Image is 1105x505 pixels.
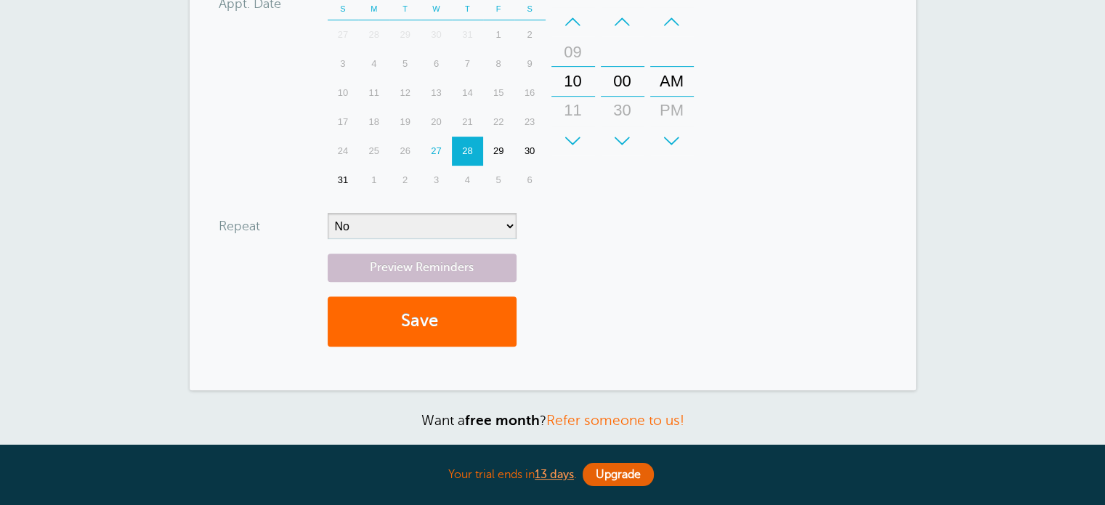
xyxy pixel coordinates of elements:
[389,78,421,108] div: Tuesday, August 12
[389,137,421,166] div: Tuesday, August 26
[452,78,483,108] div: Thursday, August 14
[328,49,359,78] div: 3
[452,166,483,195] div: Thursday, September 4
[556,67,591,96] div: 10
[452,49,483,78] div: Thursday, August 7
[328,20,359,49] div: Sunday, July 27
[328,20,359,49] div: 27
[514,137,546,166] div: Saturday, August 30
[358,20,389,49] div: Monday, July 28
[358,20,389,49] div: 28
[358,78,389,108] div: 11
[514,78,546,108] div: Saturday, August 16
[328,49,359,78] div: Sunday, August 3
[328,137,359,166] div: 24
[421,166,452,195] div: Wednesday, September 3
[556,96,591,125] div: 11
[421,78,452,108] div: 13
[389,20,421,49] div: Tuesday, July 29
[358,137,389,166] div: Monday, August 25
[601,7,644,155] div: Minutes
[421,166,452,195] div: 3
[421,20,452,49] div: Wednesday, July 30
[483,49,514,78] div: Friday, August 8
[328,78,359,108] div: 10
[190,459,916,490] div: Your trial ends in .
[421,20,452,49] div: 30
[546,413,684,428] a: Refer someone to us!
[421,108,452,137] div: Wednesday, August 20
[328,296,517,347] button: Save
[535,468,574,481] a: 13 days
[483,20,514,49] div: 1
[452,166,483,195] div: 4
[514,137,546,166] div: 30
[452,137,483,166] div: Thursday, August 28
[328,166,359,195] div: Sunday, August 31
[483,137,514,166] div: Friday, August 29
[483,166,514,195] div: Friday, September 5
[483,108,514,137] div: 22
[655,67,689,96] div: AM
[358,137,389,166] div: 25
[483,166,514,195] div: 5
[389,49,421,78] div: 5
[190,412,916,429] p: Want a ?
[358,108,389,137] div: 18
[421,49,452,78] div: 6
[465,413,540,428] strong: free month
[514,108,546,137] div: Saturday, August 23
[556,38,591,67] div: 09
[452,20,483,49] div: 31
[514,108,546,137] div: 23
[483,20,514,49] div: Friday, August 1
[358,49,389,78] div: Monday, August 4
[514,49,546,78] div: Saturday, August 9
[483,78,514,108] div: 15
[219,219,260,233] label: Repeat
[452,108,483,137] div: 21
[483,49,514,78] div: 8
[389,137,421,166] div: 26
[328,78,359,108] div: Sunday, August 10
[389,78,421,108] div: 12
[358,108,389,137] div: Monday, August 18
[483,137,514,166] div: 29
[514,166,546,195] div: 6
[452,137,483,166] div: 28
[358,49,389,78] div: 4
[605,67,640,96] div: 00
[514,20,546,49] div: 2
[514,78,546,108] div: 16
[483,78,514,108] div: Friday, August 15
[452,20,483,49] div: Thursday, July 31
[328,108,359,137] div: Sunday, August 17
[583,463,654,486] a: Upgrade
[389,166,421,195] div: Tuesday, September 2
[421,49,452,78] div: Wednesday, August 6
[421,108,452,137] div: 20
[328,166,359,195] div: 31
[483,108,514,137] div: Friday, August 22
[358,166,389,195] div: 1
[389,108,421,137] div: Tuesday, August 19
[328,254,517,282] a: Preview Reminders
[655,96,689,125] div: PM
[514,166,546,195] div: Saturday, September 6
[551,7,595,155] div: Hours
[605,96,640,125] div: 30
[514,20,546,49] div: Saturday, August 2
[389,20,421,49] div: 29
[389,49,421,78] div: Tuesday, August 5
[421,78,452,108] div: Wednesday, August 13
[358,166,389,195] div: Monday, September 1
[389,166,421,195] div: 2
[452,49,483,78] div: 7
[328,137,359,166] div: Sunday, August 24
[328,108,359,137] div: 17
[514,49,546,78] div: 9
[452,78,483,108] div: 14
[358,78,389,108] div: Monday, August 11
[421,137,452,166] div: 27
